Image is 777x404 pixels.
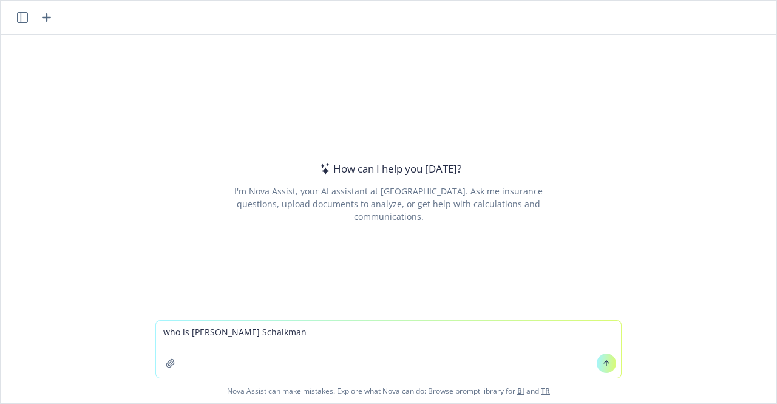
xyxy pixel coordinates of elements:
[5,378,772,403] span: Nova Assist can make mistakes. Explore what Nova can do: Browse prompt library for and
[517,386,524,396] a: BI
[316,161,461,177] div: How can I help you [DATE]?
[541,386,550,396] a: TR
[156,321,621,378] textarea: who is [PERSON_NAME] Schalkman
[217,185,559,223] div: I'm Nova Assist, your AI assistant at [GEOGRAPHIC_DATA]. Ask me insurance questions, upload docum...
